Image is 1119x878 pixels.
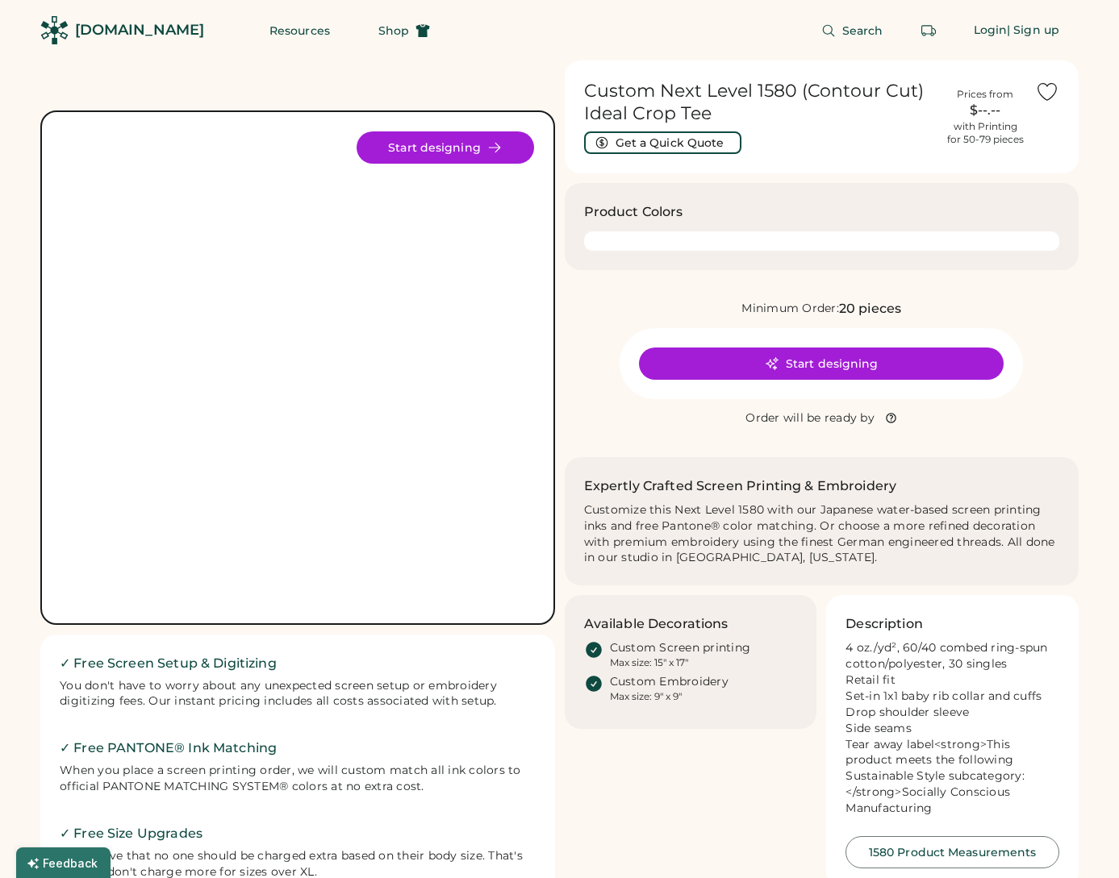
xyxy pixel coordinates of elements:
[40,16,69,44] img: Rendered Logo - Screens
[947,120,1024,146] div: with Printing for 50-79 pieces
[584,80,936,125] h1: Custom Next Level 1580 (Contour Cut) Ideal Crop Tee
[974,23,1008,39] div: Login
[741,301,839,317] div: Minimum Order:
[802,15,903,47] button: Search
[945,101,1025,120] div: $--.--
[846,836,1059,868] button: 1580 Product Measurements
[610,656,688,669] div: Max size: 15" x 17"
[60,654,536,673] h2: ✓ Free Screen Setup & Digitizing
[610,640,751,656] div: Custom Screen printing
[584,476,897,496] h2: Expertly Crafted Screen Printing & Embroidery
[584,202,683,222] h3: Product Colors
[250,15,349,47] button: Resources
[610,674,729,690] div: Custom Embroidery
[357,131,534,164] button: Start designing
[61,131,534,604] div: 1580 Style Image
[584,131,741,154] button: Get a Quick Quote
[912,15,945,47] button: Retrieve an order
[60,678,536,710] div: You don't have to worry about any unexpected screen setup or embroidery digitizing fees. Our inst...
[1007,23,1059,39] div: | Sign up
[842,25,883,36] span: Search
[846,640,1059,817] div: 4 oz./yd², 60/40 combed ring-spun cotton/polyester, 30 singles Retail fit Set-in 1x1 baby rib col...
[378,25,409,36] span: Shop
[584,614,729,634] h3: Available Decorations
[610,690,682,703] div: Max size: 9" x 9"
[584,502,1060,567] div: Customize this Next Level 1580 with our Japanese water-based screen printing inks and free Panton...
[957,88,1013,101] div: Prices from
[60,739,536,758] h2: ✓ Free PANTONE® Ink Matching
[60,824,536,843] h2: ✓ Free Size Upgrades
[839,299,901,318] div: 20 pieces
[61,131,534,604] img: Next Level 1580 Product Image
[745,410,875,427] div: Order will be ready by
[75,20,204,40] div: [DOMAIN_NAME]
[60,763,536,795] div: When you place a screen printing order, we will custom match all ink colors to official PANTONE M...
[359,15,449,47] button: Shop
[639,347,1004,380] button: Start designing
[846,614,923,634] h3: Description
